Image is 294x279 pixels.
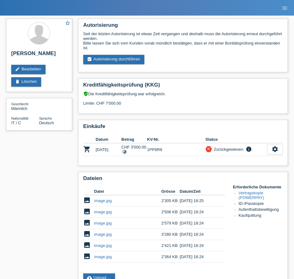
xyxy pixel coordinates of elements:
[83,219,91,226] i: image
[180,206,216,218] td: [DATE] 18:24
[83,241,91,249] i: image
[39,116,52,120] span: Sprache
[239,213,283,219] li: Kaufquittung
[83,196,91,204] i: image
[83,91,88,96] i: verified_user
[83,82,283,91] h2: Kreditfähigkeitsprüfung (KKG)
[205,136,267,143] th: Status
[161,218,180,229] td: 2'579 KB
[161,240,180,251] td: 2'421 KB
[121,136,147,143] th: Betrag
[15,79,20,84] i: delete
[94,232,112,237] a: image.jpg
[161,251,180,262] td: 2'364 KB
[11,102,39,111] div: Männlich
[233,185,283,189] h4: Erforderliche Dokumente
[11,121,21,125] span: Italien / C / 18.04.1984
[96,136,122,143] th: Datum
[94,243,112,248] a: image.jpg
[239,191,264,200] a: Vertragskopie (POWERPAY)
[212,146,243,153] div: Zurückgewiesen
[65,20,70,27] a: star_border
[65,20,70,26] i: star_border
[94,254,112,259] a: image.jpg
[147,143,205,156] td: 1PP6R8
[161,188,180,195] th: Grösse
[39,121,54,125] span: Deutsch
[206,147,211,151] i: close
[161,195,180,206] td: 2'305 KB
[11,102,28,106] span: Geschlecht
[239,207,283,213] li: Aufenthaltsbewilligung
[161,206,180,218] td: 2'506 KB
[83,175,283,185] h2: Dateien
[180,229,216,240] td: [DATE] 18:24
[11,116,28,120] span: Nationalität
[83,253,91,260] i: image
[180,188,216,195] th: Datum/Zeit
[278,6,291,10] a: menu
[94,198,112,203] a: image.jpg
[83,91,283,110] div: Die Kreditfähigkeitsprüfung war erfolgreich. Limite: CHF 7'000.00
[282,5,288,11] i: menu
[180,218,216,229] td: [DATE] 18:24
[94,221,112,225] a: image.jpg
[83,208,91,215] i: image
[180,251,216,262] td: [DATE] 18:24
[83,230,91,238] i: image
[87,57,92,62] i: assignment_turned_in
[180,240,216,251] td: [DATE] 18:24
[11,65,46,74] a: editBearbeiten
[11,50,67,60] h2: [PERSON_NAME]
[122,149,127,154] i: Fixe Raten - Zinsübernahme durch Kunde (12 Raten)
[83,31,283,50] div: Seit der letzten Autorisierung ist etwas Zeit vergangen und deshalb muss die Autorisierung erneut...
[121,143,147,156] td: CHF 3'000.00
[239,201,283,207] li: ID-/Passkopie
[180,195,216,206] td: [DATE] 18:25
[147,136,205,143] th: KV-Nr.
[94,188,161,195] th: Datei
[96,143,122,156] td: [DATE]
[11,77,41,87] a: deleteLöschen
[83,55,145,64] a: assignment_turned_inAutorisierung durchführen
[245,146,253,152] i: info
[272,146,278,153] i: settings
[161,229,180,240] td: 3'280 KB
[83,22,283,31] h2: Autorisierung
[83,123,283,133] h2: Einkäufe
[15,67,20,72] i: edit
[83,145,91,153] i: POSP00026666
[94,210,112,214] a: image.jpg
